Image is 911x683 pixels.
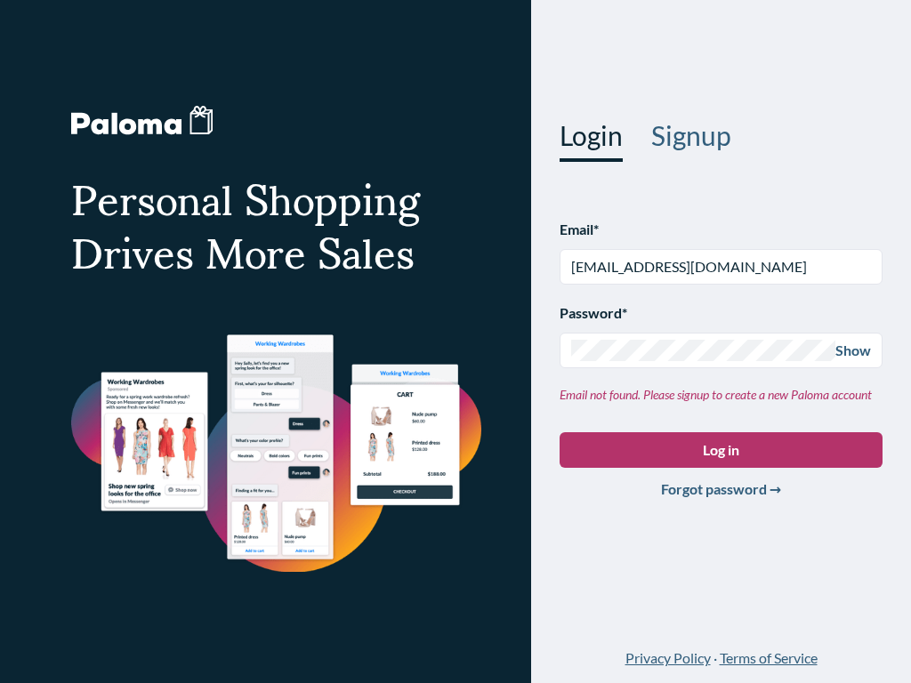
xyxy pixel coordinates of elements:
[835,340,871,361] h3: Show
[71,169,481,222] div: Personal Shopping
[560,219,883,240] h3: Email *
[625,649,711,666] a: Privacy Policy
[71,222,481,276] div: Drives More Sales
[560,119,623,151] button: Login
[661,480,781,497] a: Forgot password →
[71,106,213,135] img: Paloma Logo
[560,432,883,468] button: Log in
[651,119,731,151] button: Signup
[71,333,481,573] img: image
[531,647,911,683] div: ·
[560,302,883,324] h3: Password *
[720,649,818,666] a: Terms of Service
[560,387,872,402] span: Email not found. Please signup to create a new Paloma account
